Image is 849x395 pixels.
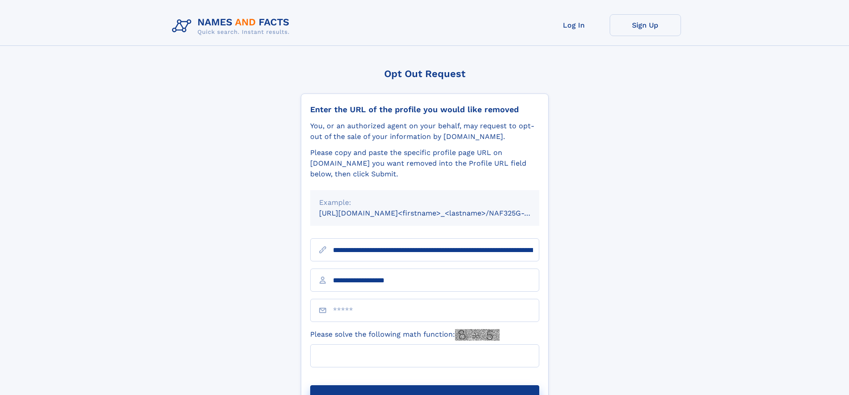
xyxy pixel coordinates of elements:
[310,121,539,142] div: You, or an authorized agent on your behalf, may request to opt-out of the sale of your informatio...
[310,147,539,179] div: Please copy and paste the specific profile page URL on [DOMAIN_NAME] you want removed into the Pr...
[310,105,539,114] div: Enter the URL of the profile you would like removed
[538,14,610,36] a: Log In
[301,68,549,79] div: Opt Out Request
[319,209,556,217] small: [URL][DOMAIN_NAME]<firstname>_<lastname>/NAF325G-xxxxxxxx
[610,14,681,36] a: Sign Up
[168,14,297,38] img: Logo Names and Facts
[319,197,530,208] div: Example:
[310,329,500,341] label: Please solve the following math function:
